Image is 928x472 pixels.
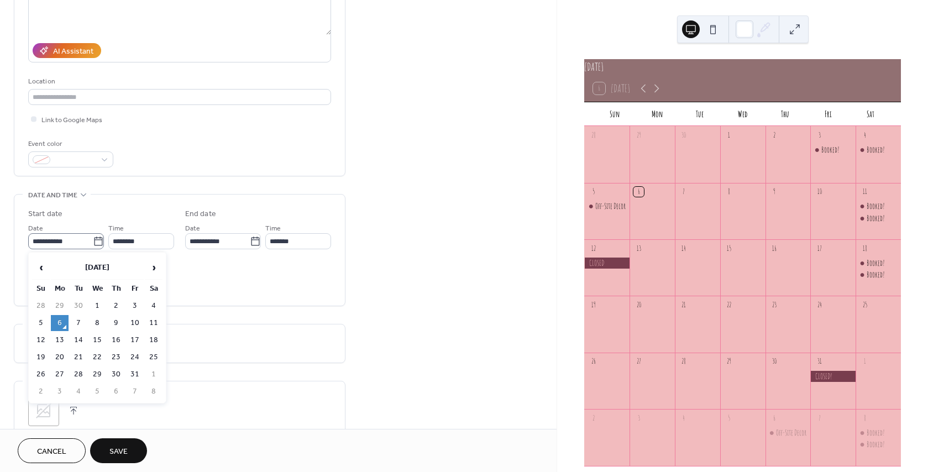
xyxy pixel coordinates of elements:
[51,366,69,382] td: 27
[126,315,144,331] td: 10
[18,438,86,463] button: Cancel
[859,413,869,423] div: 8
[145,349,162,365] td: 25
[145,315,162,331] td: 11
[856,213,901,224] div: Booked!
[810,371,856,382] div: CLOSED!
[867,258,885,269] div: Booked!
[867,439,885,450] div: Booked!
[769,356,779,366] div: 30
[821,144,840,155] div: Booked!
[815,413,825,423] div: 7
[33,43,101,58] button: AI Assistant
[70,349,87,365] td: 21
[724,356,734,366] div: 29
[32,349,50,365] td: 19
[51,349,69,365] td: 20
[28,208,62,220] div: Start date
[88,281,106,297] th: We
[107,315,125,331] td: 9
[856,269,901,280] div: Booked!
[107,366,125,382] td: 30
[856,427,901,438] div: Booked!
[107,384,125,400] td: 6
[810,144,856,155] div: Booked!
[766,427,811,438] div: Off-Site Decor
[815,356,825,366] div: 31
[724,243,734,253] div: 15
[679,187,689,197] div: 7
[70,366,87,382] td: 28
[126,332,144,348] td: 17
[88,298,106,314] td: 1
[107,332,125,348] td: 16
[126,281,144,297] th: Fr
[107,298,125,314] td: 2
[679,356,689,366] div: 28
[856,201,901,212] div: Booked!
[88,315,106,331] td: 8
[145,256,162,279] span: ›
[584,258,630,269] div: CLOSED
[769,130,779,140] div: 2
[633,413,643,423] div: 3
[679,413,689,423] div: 4
[633,130,643,140] div: 29
[769,300,779,310] div: 23
[633,356,643,366] div: 27
[764,102,806,126] div: Thu
[145,332,162,348] td: 18
[589,243,599,253] div: 12
[108,223,124,234] span: Time
[815,130,825,140] div: 3
[815,300,825,310] div: 24
[724,187,734,197] div: 8
[867,269,885,280] div: Booked!
[28,395,59,426] div: ;
[859,300,869,310] div: 25
[88,366,106,382] td: 29
[867,144,885,155] div: Booked!
[37,446,66,458] span: Cancel
[185,208,216,220] div: End date
[815,187,825,197] div: 10
[679,300,689,310] div: 21
[859,130,869,140] div: 4
[584,201,630,212] div: Off-Site Decor
[51,315,69,331] td: 6
[185,223,200,234] span: Date
[41,114,102,126] span: Link to Google Maps
[584,59,901,75] div: [DATE]
[859,356,869,366] div: 1
[70,281,87,297] th: Tu
[145,281,162,297] th: Sa
[28,223,43,234] span: Date
[595,201,626,212] div: Off-Site Decor
[32,315,50,331] td: 5
[51,256,144,280] th: [DATE]
[856,258,901,269] div: Booked!
[145,298,162,314] td: 4
[859,243,869,253] div: 18
[633,187,643,197] div: 6
[589,300,599,310] div: 19
[589,187,599,197] div: 5
[867,427,885,438] div: Booked!
[776,427,806,438] div: Off-Site Decor
[724,413,734,423] div: 5
[126,298,144,314] td: 3
[70,298,87,314] td: 30
[70,384,87,400] td: 4
[28,138,111,150] div: Event color
[88,332,106,348] td: 15
[724,300,734,310] div: 22
[145,384,162,400] td: 8
[724,130,734,140] div: 1
[850,102,892,126] div: Sat
[33,256,49,279] span: ‹
[859,187,869,197] div: 11
[28,76,329,87] div: Location
[28,190,77,201] span: Date and time
[51,298,69,314] td: 29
